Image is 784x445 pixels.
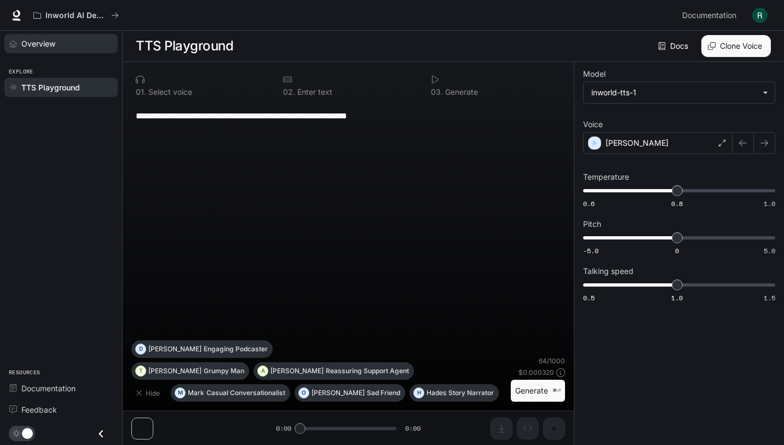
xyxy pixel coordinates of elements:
[131,362,249,380] button: T[PERSON_NAME]Grumpy Man
[188,390,204,396] p: Mark
[764,293,775,303] span: 1.5
[591,87,757,98] div: inworld-tts-1
[448,390,494,396] p: Story Narrator
[431,88,443,96] p: 0 3 .
[583,293,595,303] span: 0.5
[258,362,268,380] div: A
[21,404,57,415] span: Feedback
[410,384,499,402] button: HHadesStory Narrator
[21,383,76,394] span: Documentation
[175,384,185,402] div: M
[584,82,775,103] div: inworld-tts-1
[136,35,233,57] h1: TTS Playground
[4,34,118,53] a: Overview
[21,38,55,49] span: Overview
[511,380,565,402] button: Generate⌘⏎
[671,293,683,303] span: 1.0
[312,390,365,396] p: [PERSON_NAME]
[204,368,244,374] p: Grumpy Man
[4,400,118,419] a: Feedback
[606,138,668,149] p: [PERSON_NAME]
[583,70,606,78] p: Model
[583,173,629,181] p: Temperature
[583,220,601,228] p: Pitch
[146,88,192,96] p: Select voice
[171,384,290,402] button: MMarkCasual Conversationalist
[426,390,446,396] p: Hades
[552,387,561,394] p: ⌘⏎
[148,346,201,352] p: [PERSON_NAME]
[253,362,414,380] button: A[PERSON_NAME]Reassuring Support Agent
[136,88,146,96] p: 0 1 .
[45,11,107,20] p: Inworld AI Demos
[295,88,332,96] p: Enter text
[701,35,771,57] button: Clone Voice
[299,384,309,402] div: O
[414,384,424,402] div: H
[21,82,80,93] span: TTS Playground
[136,340,146,358] div: D
[539,356,565,366] p: 64 / 1000
[206,390,285,396] p: Casual Conversationalist
[764,246,775,255] span: 5.0
[270,368,324,374] p: [PERSON_NAME]
[583,199,595,208] span: 0.6
[4,379,118,398] a: Documentation
[89,423,113,445] button: Close drawer
[518,368,554,377] p: $ 0.000320
[583,267,633,275] p: Talking speed
[764,199,775,208] span: 1.0
[22,427,33,439] span: Dark mode toggle
[283,88,295,96] p: 0 2 .
[295,384,405,402] button: O[PERSON_NAME]Sad Friend
[4,78,118,97] a: TTS Playground
[749,4,771,26] button: User avatar
[671,199,683,208] span: 0.8
[682,9,736,22] span: Documentation
[583,246,598,255] span: -5.0
[678,4,745,26] a: Documentation
[675,246,679,255] span: 0
[131,340,273,358] button: D[PERSON_NAME]Engaging Podcaster
[443,88,478,96] p: Generate
[752,8,768,23] img: User avatar
[656,35,693,57] a: Docs
[583,121,603,128] p: Voice
[28,4,124,26] button: All workspaces
[326,368,409,374] p: Reassuring Support Agent
[204,346,268,352] p: Engaging Podcaster
[136,362,146,380] div: T
[148,368,201,374] p: [PERSON_NAME]
[367,390,400,396] p: Sad Friend
[131,384,166,402] button: Hide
